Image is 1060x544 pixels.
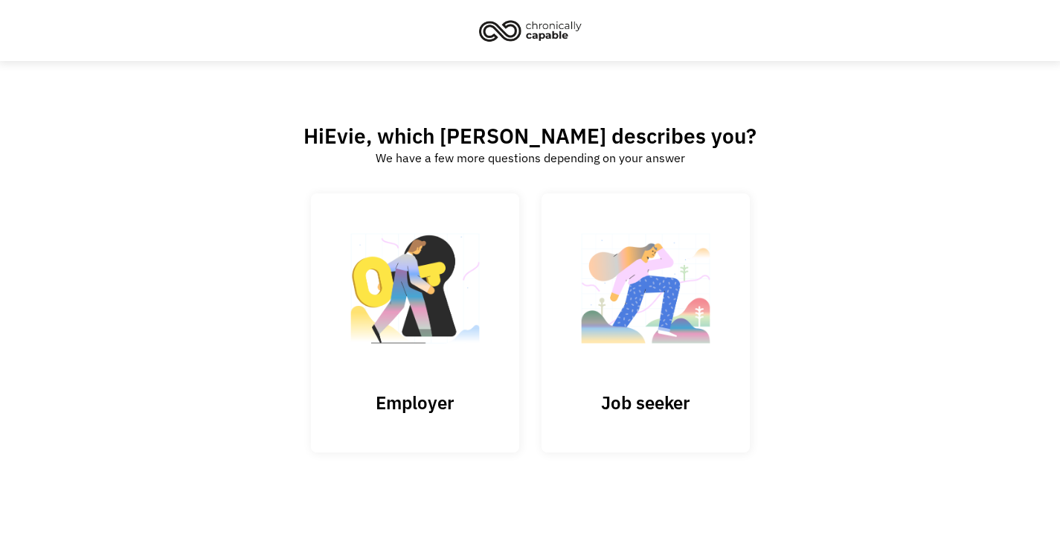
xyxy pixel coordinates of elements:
[311,193,519,452] input: Submit
[303,123,757,149] h2: Hi , which [PERSON_NAME] describes you?
[542,193,750,452] a: Job seeker
[571,391,720,414] h3: Job seeker
[376,149,685,167] div: We have a few more questions depending on your answer
[324,122,366,150] span: Evie
[475,14,586,47] img: Chronically Capable logo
